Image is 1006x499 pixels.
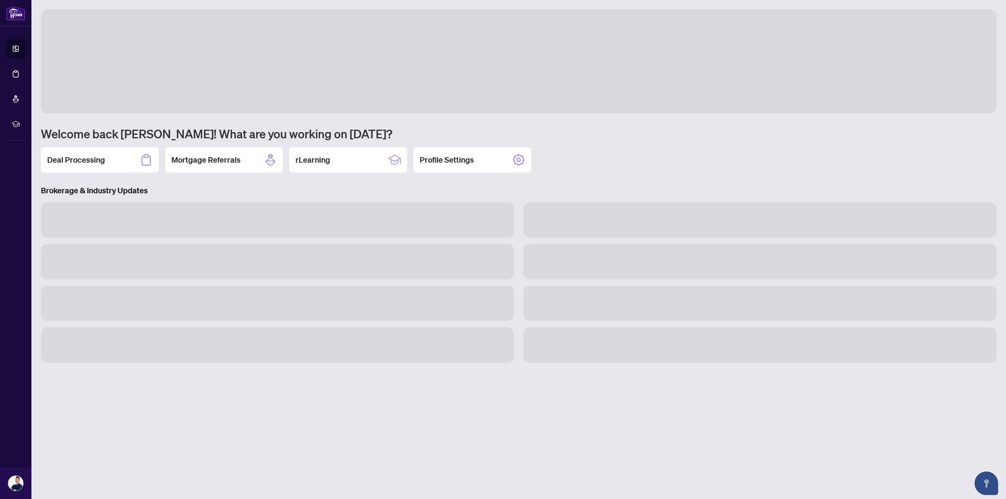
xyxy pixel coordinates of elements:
[41,185,997,196] h3: Brokerage & Industry Updates
[6,6,25,20] img: logo
[8,476,23,491] img: Profile Icon
[41,126,997,141] h1: Welcome back [PERSON_NAME]! What are you working on [DATE]?
[975,471,998,495] button: Open asap
[296,154,330,165] h2: rLearning
[171,154,240,165] h2: Mortgage Referrals
[47,154,105,165] h2: Deal Processing
[420,154,474,165] h2: Profile Settings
